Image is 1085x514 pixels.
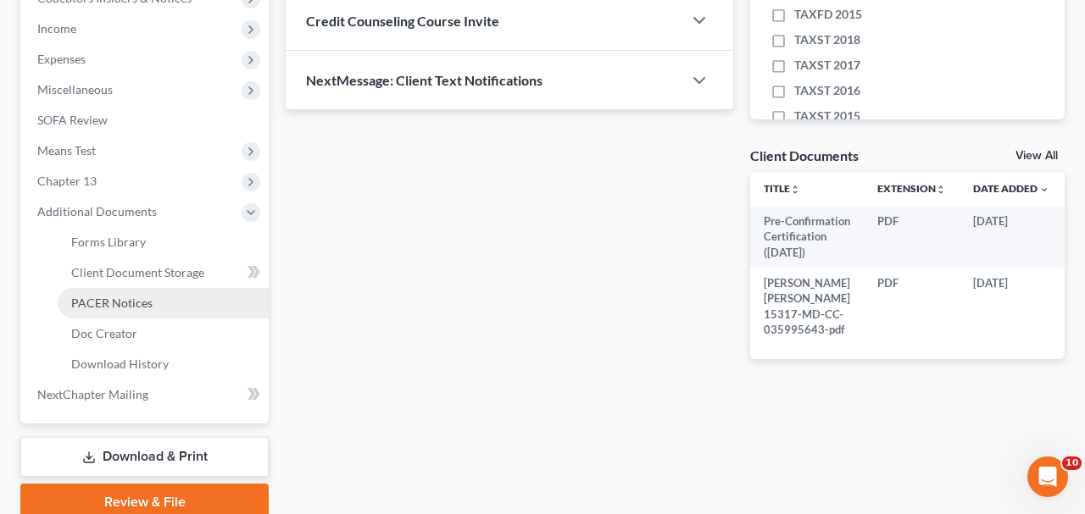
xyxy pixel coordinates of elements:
span: Credit Counseling Course Invite [306,13,499,29]
a: View All [1015,150,1058,162]
span: Additional Documents [37,204,157,218]
span: Miscellaneous [37,82,113,97]
span: PACER Notices [71,296,153,310]
td: [DATE] [960,268,1063,345]
a: Forms Library [58,227,269,257]
i: unfold_more [790,185,800,195]
a: Extensionunfold_more [877,182,946,195]
span: Expenses [37,52,86,66]
a: Client Document Storage [58,257,269,288]
span: Client Document Storage [71,265,204,279]
a: PACER Notices [58,288,269,318]
span: NextMessage: Client Text Notifications [306,72,542,88]
span: 10 [1062,456,1082,470]
td: PDF [864,206,960,268]
iframe: Intercom live chat [1027,456,1068,497]
div: Client Documents [750,146,859,164]
a: Doc Creator [58,318,269,349]
span: Download History [71,356,169,371]
td: [PERSON_NAME] [PERSON_NAME] 15317-MD-CC-035995643-pdf [750,268,864,345]
span: TAXST 2016 [794,82,860,99]
span: TAXST 2018 [794,31,860,48]
td: Pre-Confirmation Certification ([DATE]) [750,206,864,268]
a: Date Added expand_more [973,182,1049,195]
a: SOFA Review [24,105,269,135]
span: Means Test [37,143,96,158]
span: TAXST 2017 [794,57,860,74]
a: Titleunfold_more [764,182,800,195]
span: TAXFD 2015 [794,6,862,23]
span: Income [37,21,76,36]
td: [DATE] [960,206,1063,268]
span: TAXST 2015 [794,108,860,124]
span: Forms Library [71,235,146,249]
a: Download History [58,349,269,379]
span: Doc Creator [71,326,137,340]
span: Chapter 13 [37,174,97,188]
a: Download & Print [20,437,269,477]
a: NextChapter Mailing [24,379,269,410]
i: unfold_more [936,185,946,195]
span: SOFA Review [37,113,108,127]
i: expand_more [1039,185,1049,195]
td: PDF [864,268,960,345]
span: NextChapter Mailing [37,387,148,401]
